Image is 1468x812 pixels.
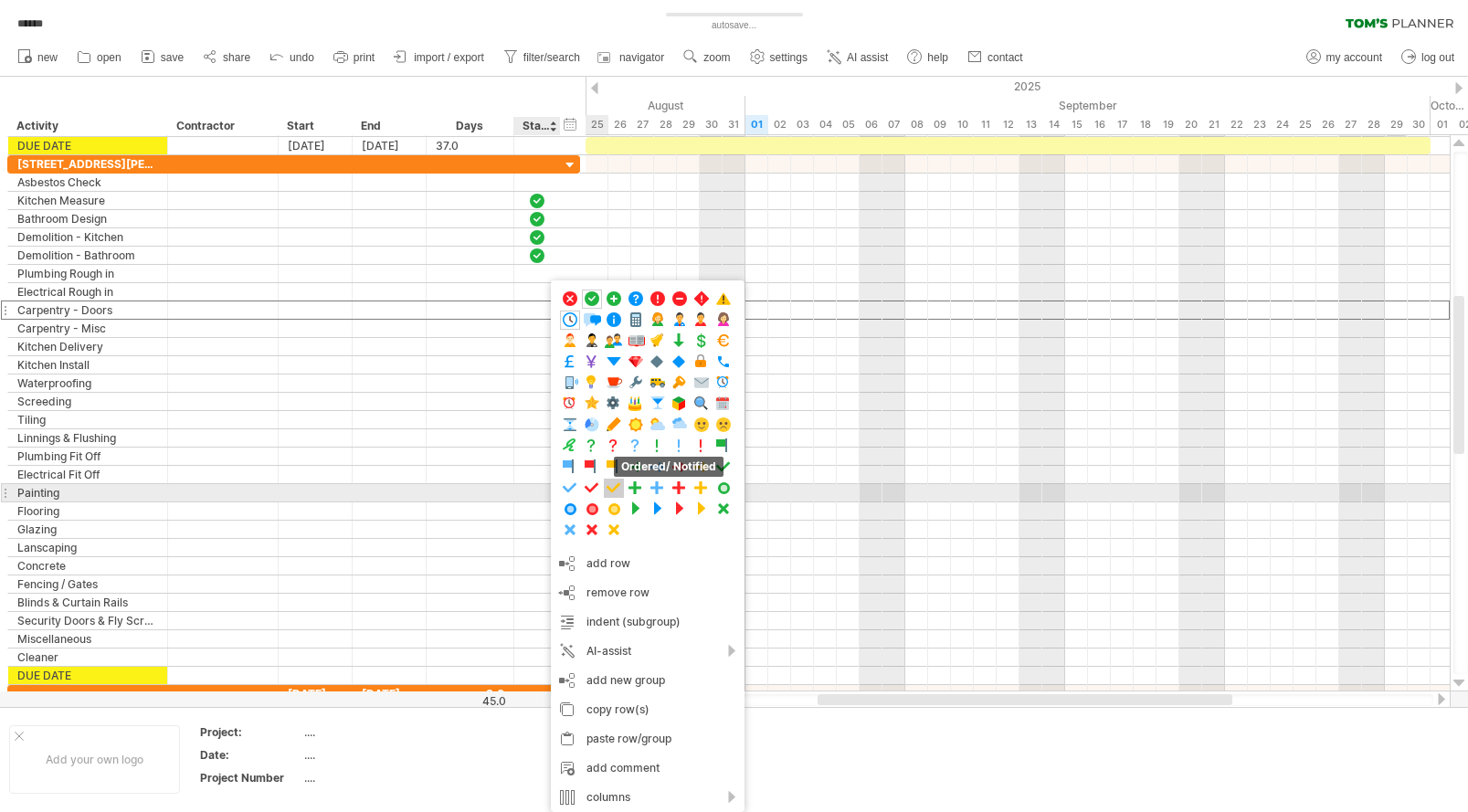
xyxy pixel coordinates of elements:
div: Tuesday, 30 September 2025 [1408,115,1431,134]
span: settings [770,51,808,64]
div: Tuesday, 2 September 2025 [768,115,791,134]
div: .... [304,770,458,786]
div: [DATE] [353,137,427,154]
div: Thursday, 11 September 2025 [974,115,997,134]
div: Sunday, 7 September 2025 [882,115,905,134]
div: Screeding [17,393,158,410]
span: AI assist [847,51,888,64]
div: Activity [16,117,157,135]
div: Demolition - Kitchen [17,228,158,246]
div: Wednesday, 1 October 2025 [1431,115,1453,134]
div: paste row/group [551,724,745,754]
div: Friday, 19 September 2025 [1156,115,1179,134]
div: DUE DATE [17,667,158,684]
span: remove row [586,585,650,599]
div: DUE DATE [17,137,158,154]
div: Project Number [200,770,301,786]
a: log out [1397,46,1460,69]
span: filter/search [523,51,580,64]
a: zoom [679,46,735,69]
div: End [361,117,416,135]
div: Monday, 8 September 2025 [905,115,928,134]
div: Fencing / Gates [17,575,158,593]
a: navigator [595,46,670,69]
div: Wednesday, 3 September 2025 [791,115,814,134]
a: open [72,46,127,69]
div: Kitchen Delivery [17,338,158,355]
span: Ordered/ Notified [614,457,723,477]
span: save [161,51,184,64]
span: help [927,51,948,64]
span: share [223,51,250,64]
div: [DATE] [279,685,353,702]
span: print [354,51,375,64]
div: Linnings & Flushing [17,429,158,447]
div: Glazing [17,521,158,538]
div: Wednesday, 27 August 2025 [631,115,654,134]
div: Sunday, 14 September 2025 [1042,115,1065,134]
div: Wednesday, 24 September 2025 [1271,115,1294,134]
div: Monday, 29 September 2025 [1385,115,1408,134]
div: Friday, 29 August 2025 [677,115,700,134]
div: Tuesday, 26 August 2025 [608,115,631,134]
div: Contractor [176,117,268,135]
a: settings [745,46,813,69]
a: save [136,46,189,69]
div: add row [551,549,745,578]
div: [DATE] [279,137,353,154]
div: Kitchen Measure [17,192,158,209]
div: Thursday, 28 August 2025 [654,115,677,134]
div: Days [426,117,512,135]
div: Tiling [17,411,158,428]
div: 37.0 [436,137,504,154]
div: Thursday, 18 September 2025 [1134,115,1156,134]
div: Project: [200,724,301,740]
div: columns [551,783,745,812]
a: AI assist [822,46,893,69]
div: .... [304,724,458,740]
div: Kitchen Install [17,356,158,374]
div: Tuesday, 23 September 2025 [1248,115,1271,134]
div: Bathroom Design [17,210,158,227]
a: contact [963,46,1029,69]
a: new [13,46,63,69]
span: zoom [703,51,730,64]
div: Carpentry - Misc [17,320,158,337]
span: navigator [619,51,664,64]
div: Cleaner [17,649,158,666]
div: Lanscaping [17,539,158,556]
div: Asbestos Check [17,174,158,191]
div: Security Doors & Fly Screens [17,612,158,629]
span: import / export [414,51,484,64]
div: Status [523,117,550,135]
a: my account [1302,46,1388,69]
span: contact [987,51,1023,64]
div: Saturday, 13 September 2025 [1019,115,1042,134]
div: Start [287,117,342,135]
div: Electrical Fit Off [17,466,158,483]
div: Saturday, 6 September 2025 [860,115,882,134]
div: Monday, 25 August 2025 [586,115,608,134]
div: Friday, 12 September 2025 [997,115,1019,134]
div: AI-assist [551,637,745,666]
div: autosave... [634,18,835,33]
div: Monday, 22 September 2025 [1225,115,1248,134]
div: copy row(s) [551,695,745,724]
div: [DATE] [353,685,427,702]
div: Add your own logo [9,725,180,794]
div: Thursday, 25 September 2025 [1294,115,1316,134]
div: Concrete [17,557,158,575]
div: Flooring [17,502,158,520]
div: add new group [551,666,745,695]
div: Monday, 1 September 2025 [745,115,768,134]
div: Monday, 15 September 2025 [1065,115,1088,134]
div: Plumbing Rough in [17,265,158,282]
span: open [97,51,121,64]
div: Friday, 5 September 2025 [837,115,860,134]
div: Friday, 26 September 2025 [1316,115,1339,134]
a: share [198,46,256,69]
div: Saturday, 27 September 2025 [1339,115,1362,134]
a: import / export [389,46,490,69]
div: Saturday, 30 August 2025 [700,115,723,134]
span: undo [290,51,314,64]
